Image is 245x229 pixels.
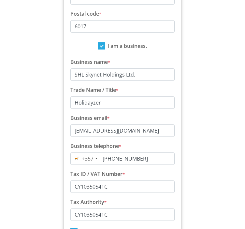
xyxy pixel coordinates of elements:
div: +357 [82,155,94,163]
input: Your legal business name [70,68,175,81]
input: 22 345678 [70,152,175,165]
input: Business email address [70,124,175,137]
label: Postal code [70,10,99,18]
input: Your trade name / title [70,96,175,109]
input: Tax ID / VAT Number [70,180,175,193]
input: Tax Authority [70,208,175,221]
input: Postal code [70,20,175,33]
label: Trade Name / Title [70,86,116,94]
label: Business email [70,114,107,122]
label: Business name [70,58,108,66]
label: Business telephone [70,142,119,150]
label: I am a business. [98,42,147,50]
label: Tax Authority [70,198,104,206]
label: Tax ID / VAT Number [70,170,122,178]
